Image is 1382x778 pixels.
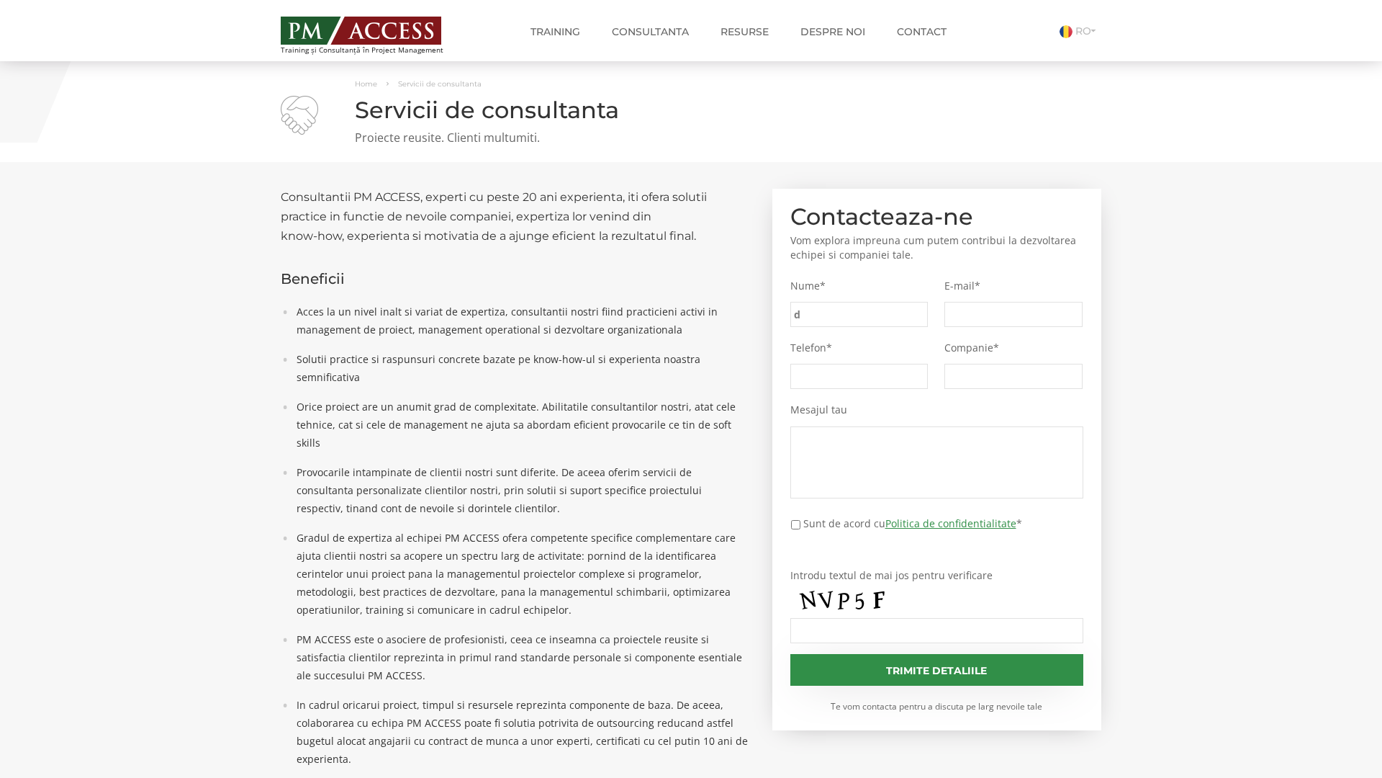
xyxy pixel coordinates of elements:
[281,187,751,246] h2: Consultantii PM ACCESS, experti cu peste 20 ani experienta, iti ofera solutii practice in functie...
[281,130,1101,146] p: Proiecte reusite. Clienti multumiti.
[710,17,780,46] a: Resurse
[790,569,1084,582] label: Introdu textul de mai jos pentru verificare
[790,654,1084,686] input: Trimite detaliile
[885,517,1016,530] a: Politica de confidentialitate
[790,403,1084,416] label: Mesajul tau
[289,350,751,386] li: Solutii practice si raspunsuri concrete bazate pe know-how-ul si experienta noastra semnificativa
[601,17,700,46] a: Consultanta
[281,271,751,287] h3: Beneficii
[398,79,482,89] span: Servicii de consultanta
[1060,25,1072,38] img: Romana
[289,630,751,684] li: PM ACCESS este o asociere de profesionisti, ceea ce inseamna ca proiectele reusite si satisfactia...
[790,700,1084,712] small: Te vom contacta pentru a discuta pe larg nevoile tale
[281,97,1101,122] h1: Servicii de consultanta
[355,79,377,89] a: Home
[281,96,318,135] img: Servicii de consultanta
[281,17,441,45] img: PM ACCESS - Echipa traineri si consultanti certificati PMP: Narciss Popescu, Mihai Olaru, Monica ...
[790,17,876,46] a: Despre noi
[944,341,1083,354] label: Companie
[289,463,751,517] li: Provocarile intampinate de clientii nostri sunt diferite. De aceea oferim servicii de consultanta...
[289,398,751,452] li: Orice proiect are un anumit grad de complexitate. Abilitatile consultantilor nostri, atat cele te...
[520,17,591,46] a: Training
[281,46,470,54] span: Training și Consultanță în Project Management
[790,207,1084,226] h2: Contacteaza-ne
[1060,24,1101,37] a: RO
[803,516,1022,531] label: Sunt de acord cu *
[790,233,1084,262] p: Vom explora impreuna cum putem contribui la dezvoltarea echipei si companiei tale.
[281,12,470,54] a: Training și Consultanță în Project Management
[790,280,929,292] label: Nume
[944,280,1083,292] label: E-mail
[790,341,929,354] label: Telefon
[886,17,957,46] a: Contact
[289,696,751,768] li: In cadrul oricarui proiect, timpul si resursele reprezinta componente de baza. De aceea, colabora...
[289,303,751,339] li: Acces la un nivel inalt si variat de expertiza, consultantii nostri fiind practicieni activi in m...
[289,529,751,619] li: Gradul de expertiza al echipei PM ACCESS ofera competente specifice complementare care ajuta clie...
